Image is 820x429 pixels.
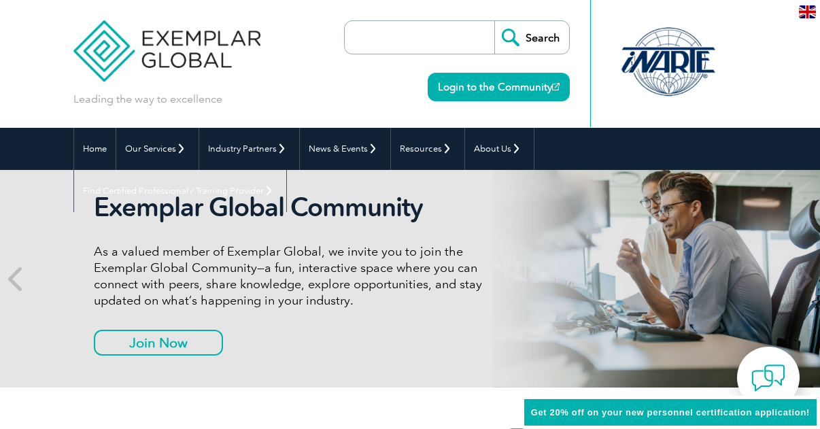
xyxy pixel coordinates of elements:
[116,128,199,170] a: Our Services
[494,21,569,54] input: Search
[465,128,534,170] a: About Us
[531,407,810,417] span: Get 20% off on your new personnel certification application!
[799,5,816,18] img: en
[74,128,116,170] a: Home
[428,73,570,101] a: Login to the Community
[94,330,223,356] a: Join Now
[391,128,464,170] a: Resources
[199,128,299,170] a: Industry Partners
[300,128,390,170] a: News & Events
[751,361,785,395] img: contact-chat.png
[552,83,560,90] img: open_square.png
[94,243,511,309] p: As a valued member of Exemplar Global, we invite you to join the Exemplar Global Community—a fun,...
[74,170,286,212] a: Find Certified Professional / Training Provider
[73,92,222,107] p: Leading the way to excellence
